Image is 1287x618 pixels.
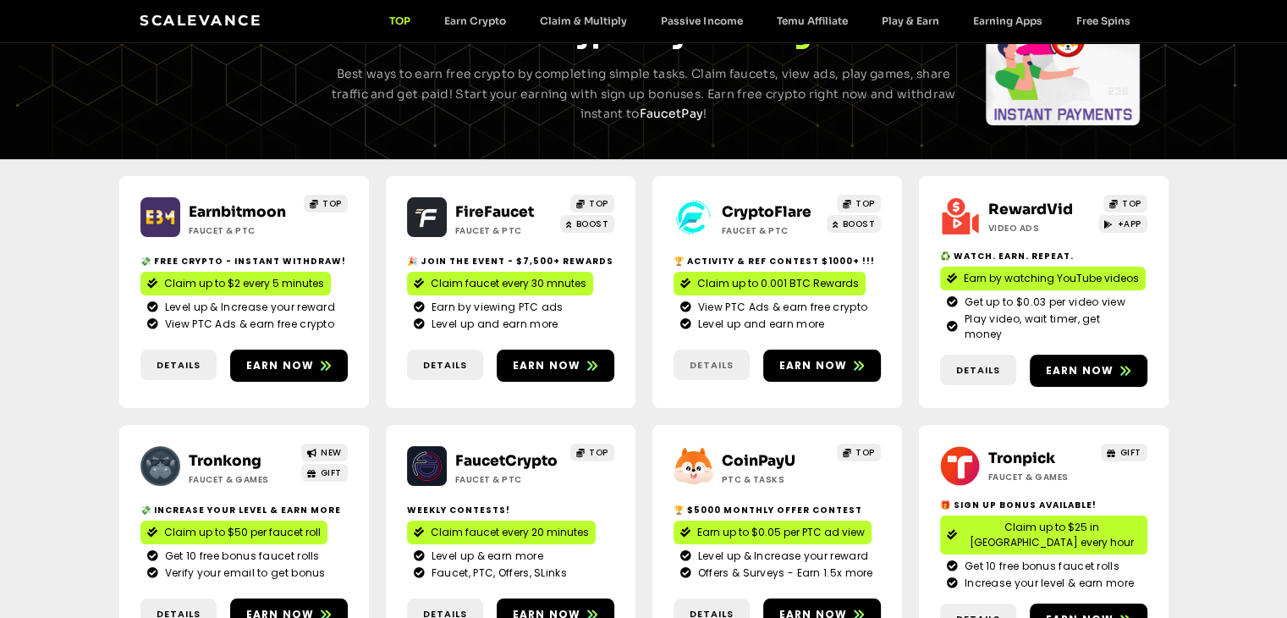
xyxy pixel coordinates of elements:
h2: 💸 Increase your level & earn more [140,504,348,516]
a: Details [940,355,1016,386]
h2: Faucet & PTC [455,224,561,237]
span: View PTC Ads & earn free crypto [694,300,867,315]
h2: Faucet & PTC [455,473,561,486]
a: Earn now [763,350,881,382]
a: TOP [1103,195,1147,212]
h2: Weekly contests! [407,504,614,516]
span: Earn now [513,358,581,373]
span: Details [423,358,467,372]
span: Earn by watching YouTube videos [964,271,1139,286]
a: Play & Earn [864,14,955,27]
a: Claim up to $25 in [GEOGRAPHIC_DATA] every hour [940,516,1147,555]
a: FireFaucet [455,203,534,221]
a: CryptoFlare [722,203,811,221]
div: Slides [146,3,300,125]
a: +APP [1098,215,1147,233]
span: Claim faucet every 30 mnutes [431,276,586,291]
a: GIFT [1101,444,1147,461]
span: Offers & Surveys - Earn 1.5x more [694,566,873,581]
a: TOP [372,14,427,27]
h2: 💸 Free crypto - Instant withdraw! [140,255,348,268]
a: Details [407,350,483,381]
h2: Faucet & Games [988,471,1094,483]
h2: Faucet & PTC [189,224,294,237]
span: TOP [322,197,342,210]
span: GIFT [321,466,342,479]
a: TOP [837,195,881,212]
a: Temu Affiliate [759,14,864,27]
span: Claim up to $2 every 5 minutes [164,276,324,291]
a: GIFT [301,464,348,482]
a: TOP [837,444,881,461]
span: BOOST [843,218,876,230]
span: Earn now [1046,363,1114,378]
span: Earn by viewing PTC ads [427,300,564,315]
h2: Faucet & PTC [722,224,828,237]
a: TOP [570,195,614,212]
span: GIFT [1120,446,1141,459]
span: Level up and earn more [694,317,825,332]
h2: 🎁 Sign Up Bonus Available! [940,499,1147,511]
a: RewardVid [988,201,1073,218]
nav: Menu [372,14,1147,27]
span: NEW [321,446,342,459]
span: Claim faucet every 20 minutes [431,525,589,540]
a: Earn up to $0.05 per PTC ad view [674,521,872,544]
a: NEW [301,444,348,461]
a: Passive Income [644,14,759,27]
p: Best ways to earn free crypto by completing simple tasks. Claim faucets, view ads, play games, sh... [329,64,959,124]
span: View PTC Ads & earn free crypto [161,317,334,332]
span: Claim up to $25 in [GEOGRAPHIC_DATA] every hour [964,520,1141,550]
a: BOOST [560,215,614,233]
a: Claim faucet every 20 minutes [407,521,596,544]
span: Details [157,358,201,372]
a: Claim faucet every 30 mnutes [407,272,593,295]
a: Claim & Multiply [523,14,644,27]
h2: 🏆 $5000 Monthly Offer contest [674,504,881,516]
a: Free Spins [1059,14,1147,27]
h2: ptc & Tasks [722,473,828,486]
span: Level up & earn more [427,549,543,564]
span: Increase your level & earn more [960,576,1134,591]
h2: ♻️ Watch. Earn. Repeat. [940,250,1147,262]
span: Earn now [246,358,315,373]
a: TOP [570,444,614,461]
a: Earning Apps [955,14,1059,27]
span: Earn now [779,358,848,373]
span: Play video, wait timer, get money [960,312,1141,342]
a: Claim up to $50 per faucet roll [140,521,327,544]
a: Tronpick [988,450,1055,467]
span: BOOST [576,218,609,230]
a: Earn now [1030,355,1147,387]
span: TOP [1122,197,1141,210]
a: FaucetPay [639,106,703,121]
span: Get 10 free bonus faucet rolls [960,559,1119,574]
span: Details [690,358,734,372]
h2: Video ads [988,222,1094,235]
span: TOP [855,197,875,210]
h2: 🎉 Join the event - $7,500+ Rewards [407,255,614,268]
a: Scalevance [140,12,261,29]
span: Level up and earn more [427,317,558,332]
span: Level up & Increase your reward [694,549,868,564]
div: Slides [986,3,1140,125]
a: Earn now [497,350,614,382]
a: Tronkong [189,452,261,470]
a: Claim up to $2 every 5 minutes [140,272,331,295]
span: Level up & Increase your reward [161,300,335,315]
a: TOP [304,195,348,212]
span: TOP [855,446,875,459]
a: CoinPayU [722,452,795,470]
span: Details [956,363,1000,378]
a: FaucetCrypto [455,452,558,470]
a: Earn Crypto [427,14,523,27]
span: Claim up to 0.001 BTC Rewards [697,276,859,291]
a: Earnbitmoon [189,203,286,221]
span: Get 10 free bonus faucet rolls [161,549,320,564]
a: Details [140,350,217,381]
h2: Faucet & Games [189,473,294,486]
span: +APP [1118,218,1141,230]
span: Earn up to $0.05 per PTC ad view [697,525,865,540]
span: Get up to $0.03 per video view [960,295,1125,310]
